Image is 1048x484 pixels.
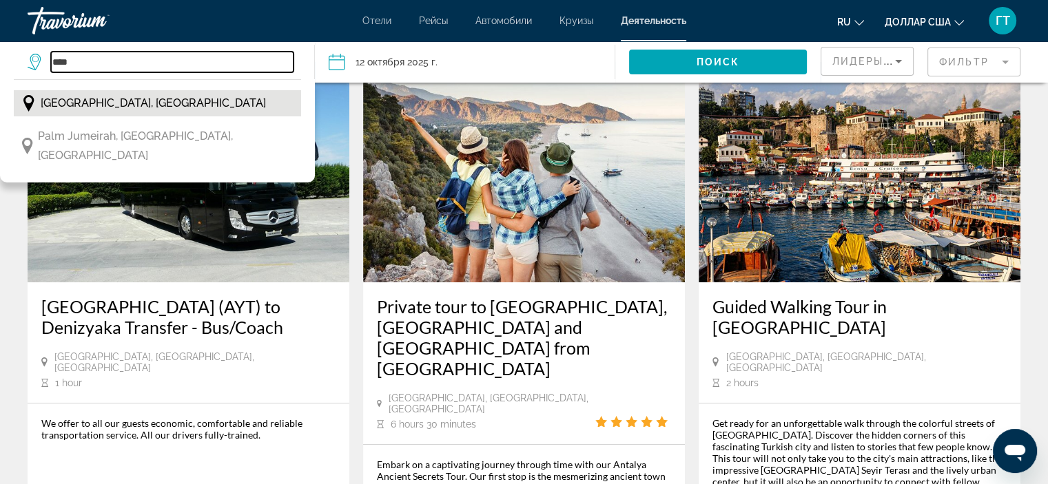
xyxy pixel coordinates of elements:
a: [GEOGRAPHIC_DATA] (AYT) to Denizyaka Transfer - Bus/Coach [41,296,336,337]
button: Фильтр [927,47,1020,77]
button: Palm Jumeirah, [GEOGRAPHIC_DATA], [GEOGRAPHIC_DATA] [14,123,301,169]
span: [GEOGRAPHIC_DATA], [GEOGRAPHIC_DATA], [GEOGRAPHIC_DATA] [54,351,336,373]
a: Private tour to [GEOGRAPHIC_DATA], [GEOGRAPHIC_DATA] and [GEOGRAPHIC_DATA] from [GEOGRAPHIC_DATA] [377,296,671,379]
button: Изменить язык [837,12,864,32]
img: 26.jpg [699,62,1020,282]
button: [GEOGRAPHIC_DATA], [GEOGRAPHIC_DATA] [14,90,301,116]
a: Деятельность [621,15,686,26]
span: [GEOGRAPHIC_DATA], [GEOGRAPHIC_DATA], [GEOGRAPHIC_DATA] [726,351,1007,373]
img: 85.jpg [363,62,685,282]
span: 1 hour [55,377,82,388]
a: Круизы [559,15,593,26]
font: ru [837,17,851,28]
a: Guided Walking Tour in [GEOGRAPHIC_DATA] [712,296,1007,337]
span: [GEOGRAPHIC_DATA], [GEOGRAPHIC_DATA] [41,94,266,113]
span: 6 hours 30 minutes [391,419,476,430]
span: [GEOGRAPHIC_DATA], [GEOGRAPHIC_DATA], [GEOGRAPHIC_DATA] [389,392,595,414]
span: Palm Jumeirah, [GEOGRAPHIC_DATA], [GEOGRAPHIC_DATA] [38,127,294,165]
button: Меню пользователя [985,6,1020,35]
a: Травориум [28,3,165,39]
font: доллар США [885,17,951,28]
button: Изменить валюту [885,12,964,32]
button: Поиск [629,50,807,74]
iframe: Кнопка запуска окна обмена сообщениями [993,429,1037,473]
a: Отели [362,15,391,26]
button: Дата: 12 октября 2025 г. [329,41,615,83]
font: Лидеры продаж [832,56,939,67]
span: 2 hours [726,377,759,388]
a: Рейсы [419,15,448,26]
mat-select: Сортировать по [832,53,902,70]
a: Автомобили [475,15,532,26]
font: Поиск [697,56,740,67]
font: ГТ [996,13,1010,28]
div: We offer to all our guests economic, comfortable and reliable transportation service. All our dri... [41,417,336,441]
